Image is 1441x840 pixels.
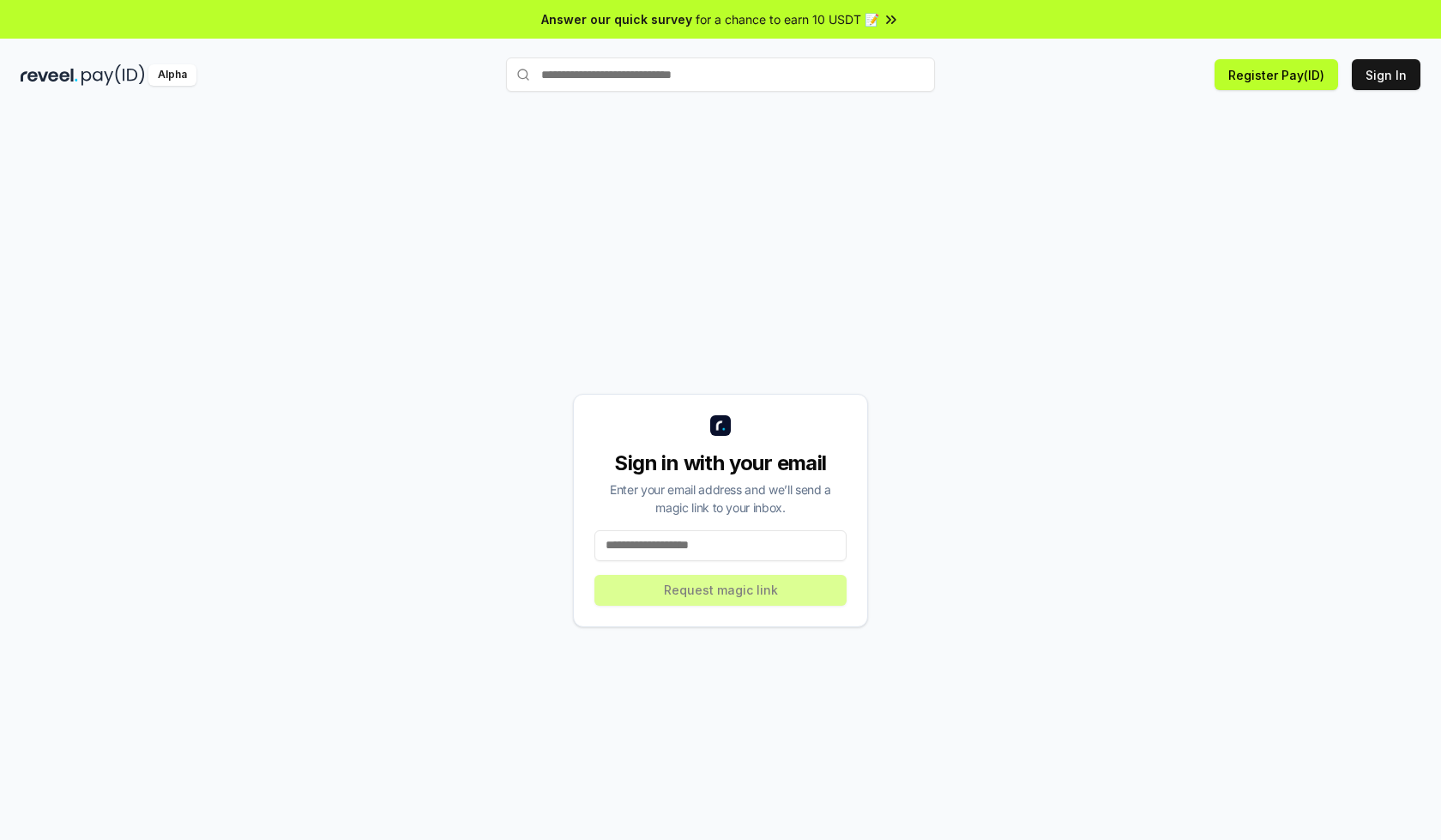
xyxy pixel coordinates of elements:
span: for a chance to earn 10 USDT 📝 [696,10,879,28]
button: Sign In [1352,59,1420,90]
div: Alpha [148,64,196,86]
span: Answer our quick survey [541,10,692,28]
button: Register Pay(ID) [1215,59,1338,90]
img: logo_small [710,415,731,436]
img: reveel_dark [21,64,78,86]
img: pay_id [81,64,145,86]
div: Sign in with your email [594,450,847,477]
div: Enter your email address and we’ll send a magic link to your inbox. [594,480,847,517]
